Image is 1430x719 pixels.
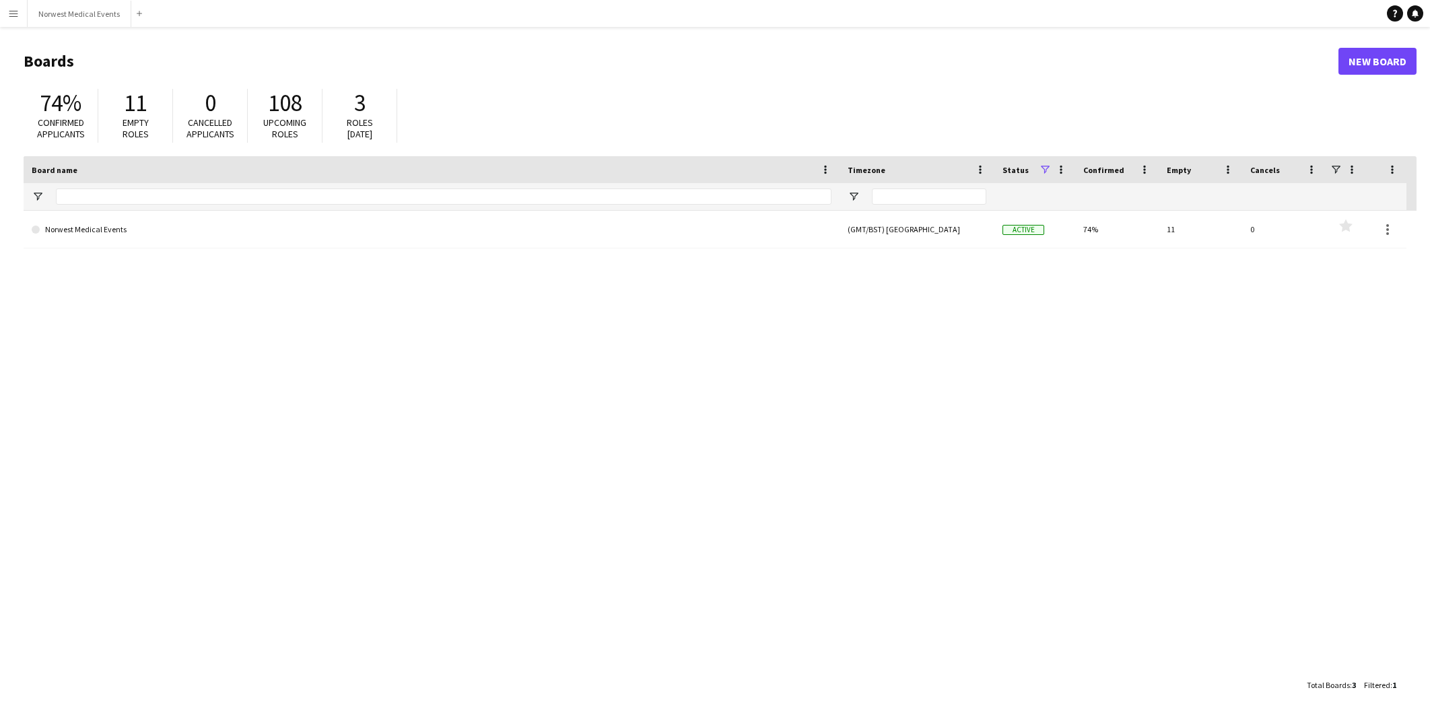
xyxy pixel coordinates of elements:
[1364,680,1390,690] span: Filtered
[1159,211,1242,248] div: 11
[186,116,234,140] span: Cancelled applicants
[1002,225,1044,235] span: Active
[1338,48,1417,75] a: New Board
[872,189,986,205] input: Timezone Filter Input
[848,191,860,203] button: Open Filter Menu
[32,165,77,175] span: Board name
[263,116,306,140] span: Upcoming roles
[24,51,1338,71] h1: Boards
[124,88,147,118] span: 11
[32,191,44,203] button: Open Filter Menu
[354,88,366,118] span: 3
[840,211,994,248] div: (GMT/BST) [GEOGRAPHIC_DATA]
[1307,672,1356,698] div: :
[205,88,216,118] span: 0
[1083,165,1124,175] span: Confirmed
[123,116,149,140] span: Empty roles
[1364,672,1396,698] div: :
[1002,165,1029,175] span: Status
[28,1,131,27] button: Norwest Medical Events
[268,88,302,118] span: 108
[1075,211,1159,248] div: 74%
[56,189,831,205] input: Board name Filter Input
[1307,680,1350,690] span: Total Boards
[40,88,81,118] span: 74%
[1242,211,1326,248] div: 0
[1392,680,1396,690] span: 1
[848,165,885,175] span: Timezone
[32,211,831,248] a: Norwest Medical Events
[1352,680,1356,690] span: 3
[347,116,373,140] span: Roles [DATE]
[37,116,85,140] span: Confirmed applicants
[1167,165,1191,175] span: Empty
[1250,165,1280,175] span: Cancels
